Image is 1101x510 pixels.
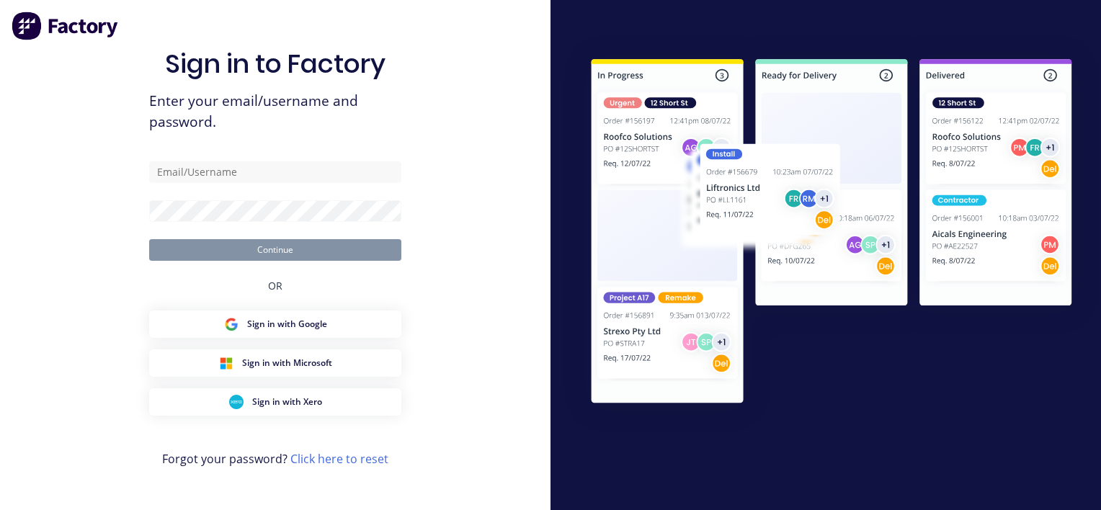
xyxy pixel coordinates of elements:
a: Click here to reset [290,451,388,467]
span: Forgot your password? [162,450,388,467]
img: Microsoft Sign in [219,356,233,370]
img: Factory [12,12,120,40]
button: Google Sign inSign in with Google [149,310,401,338]
img: Xero Sign in [229,395,244,409]
span: Sign in with Microsoft [242,357,332,370]
span: Enter your email/username and password. [149,91,401,133]
span: Sign in with Google [247,318,327,331]
img: Google Sign in [224,317,239,331]
button: Continue [149,239,401,261]
span: Sign in with Xero [252,395,322,408]
button: Microsoft Sign inSign in with Microsoft [149,349,401,377]
input: Email/Username [149,161,401,183]
h1: Sign in to Factory [165,48,385,79]
div: OR [268,261,282,310]
img: Sign in [562,32,1101,434]
button: Xero Sign inSign in with Xero [149,388,401,416]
